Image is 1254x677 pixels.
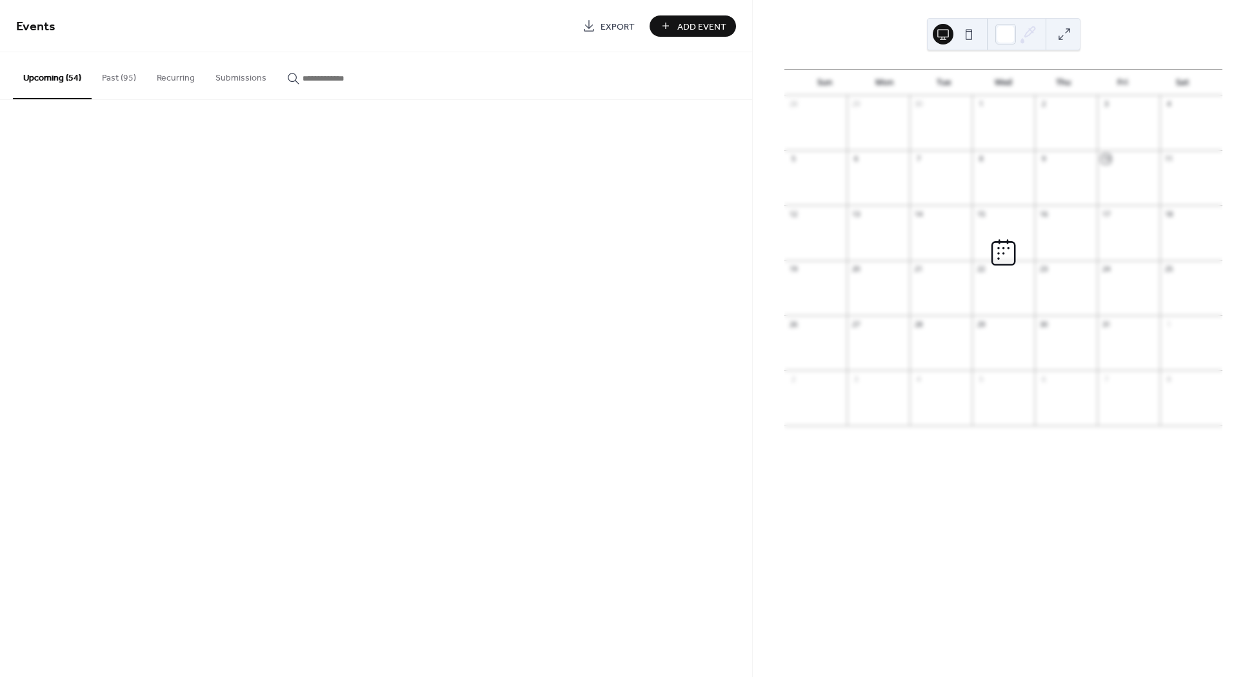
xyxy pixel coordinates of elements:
div: 19 [788,264,798,274]
div: 2 [1039,99,1048,109]
div: 23 [1039,264,1048,274]
div: 16 [1039,209,1048,219]
button: Upcoming (54) [13,52,92,99]
div: 21 [913,264,923,274]
div: 18 [1164,209,1173,219]
div: 25 [1164,264,1173,274]
div: 9 [1039,154,1048,164]
div: 15 [976,209,986,219]
div: 30 [1039,319,1048,329]
div: 5 [788,154,798,164]
div: 8 [976,154,986,164]
div: 6 [1039,374,1048,384]
div: 22 [976,264,986,274]
div: Wed [974,70,1033,95]
div: 2 [788,374,798,384]
div: Mon [855,70,914,95]
div: 29 [976,319,986,329]
div: 20 [851,264,861,274]
div: 13 [851,209,861,219]
div: Thu [1033,70,1093,95]
span: Events [16,14,55,39]
div: 10 [1101,154,1111,164]
div: 4 [1164,99,1173,109]
div: 29 [851,99,861,109]
div: 3 [1101,99,1111,109]
div: Fri [1093,70,1152,95]
div: 11 [1164,154,1173,164]
div: 26 [788,319,798,329]
button: Past (95) [92,52,146,98]
div: 12 [788,209,798,219]
span: Add Event [677,20,726,34]
button: Add Event [650,15,736,37]
button: Submissions [205,52,277,98]
button: Recurring [146,52,205,98]
div: Tue [914,70,973,95]
div: 14 [913,209,923,219]
div: 31 [1101,319,1111,329]
div: 5 [976,374,986,384]
div: 28 [788,99,798,109]
div: 7 [913,154,923,164]
div: 6 [851,154,861,164]
div: Sun [795,70,854,95]
div: 1 [1164,319,1173,329]
div: 27 [851,319,861,329]
div: Sat [1153,70,1212,95]
div: 8 [1164,374,1173,384]
div: 28 [913,319,923,329]
a: Export [573,15,644,37]
span: Export [601,20,635,34]
div: 4 [913,374,923,384]
div: 30 [913,99,923,109]
div: 24 [1101,264,1111,274]
div: 17 [1101,209,1111,219]
div: 7 [1101,374,1111,384]
div: 1 [976,99,986,109]
div: 3 [851,374,861,384]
